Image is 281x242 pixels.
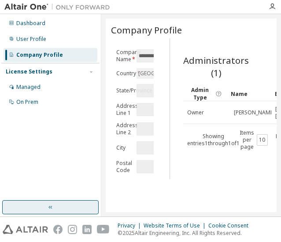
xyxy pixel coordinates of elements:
[240,129,268,150] span: Items per page
[3,225,48,234] img: altair_logo.svg
[118,229,254,237] p: © 2025 Altair Engineering, Inc. All Rights Reserved.
[187,109,204,116] span: Owner
[234,109,275,116] span: [PERSON_NAME]
[116,122,131,136] label: Address Line 2
[116,103,131,117] label: Address Line 1
[82,225,92,234] img: linkedin.svg
[111,24,182,36] span: Company Profile
[16,51,63,59] div: Company Profile
[116,87,131,94] label: State/Province
[118,222,144,229] div: Privacy
[68,225,77,234] img: instagram.svg
[208,222,254,229] div: Cookie Consent
[116,49,131,63] label: Company Name
[53,225,63,234] img: facebook.svg
[183,54,249,79] span: Administrators (1)
[16,36,46,43] div: User Profile
[116,160,131,174] label: Postal Code
[97,225,110,234] img: youtube.svg
[6,68,52,75] div: License Settings
[4,3,115,11] img: Altair One
[16,20,45,27] div: Dashboard
[187,132,240,147] span: Showing entries 1 through 1 of 1
[144,222,208,229] div: Website Terms of Use
[16,99,38,106] div: On Prem
[187,86,213,101] span: Admin Type
[137,69,192,78] div: [GEOGRAPHIC_DATA]
[16,84,41,91] div: Managed
[137,68,194,79] div: [GEOGRAPHIC_DATA]
[116,70,131,77] label: Country
[116,144,131,151] label: City
[259,136,266,143] button: 10
[231,87,268,101] div: Name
